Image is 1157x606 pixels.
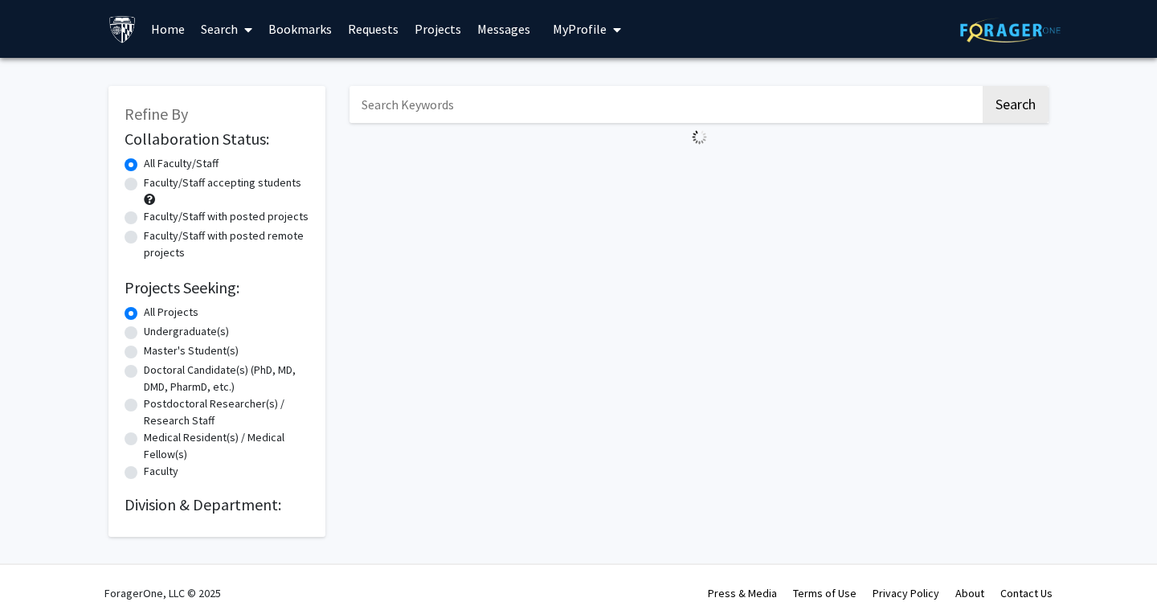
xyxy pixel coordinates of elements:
a: Contact Us [1000,586,1053,600]
span: Refine By [125,104,188,124]
h2: Collaboration Status: [125,129,309,149]
a: About [955,586,984,600]
label: Medical Resident(s) / Medical Fellow(s) [144,429,309,463]
img: Johns Hopkins University Logo [108,15,137,43]
iframe: Chat [12,534,68,594]
a: Home [143,1,193,57]
label: Undergraduate(s) [144,323,229,340]
img: Loading [685,123,713,151]
label: Master's Student(s) [144,342,239,359]
a: Projects [407,1,469,57]
label: Faculty [144,463,178,480]
label: Faculty/Staff with posted projects [144,208,309,225]
h2: Division & Department: [125,495,309,514]
span: My Profile [553,21,607,37]
button: Search [983,86,1049,123]
a: Privacy Policy [873,586,939,600]
nav: Page navigation [350,151,1049,188]
label: Postdoctoral Researcher(s) / Research Staff [144,395,309,429]
label: All Faculty/Staff [144,155,219,172]
a: Messages [469,1,538,57]
a: Bookmarks [260,1,340,57]
img: ForagerOne Logo [960,18,1061,43]
label: Faculty/Staff accepting students [144,174,301,191]
input: Search Keywords [350,86,980,123]
label: Faculty/Staff with posted remote projects [144,227,309,261]
h2: Projects Seeking: [125,278,309,297]
a: Terms of Use [793,586,857,600]
a: Press & Media [708,586,777,600]
label: Doctoral Candidate(s) (PhD, MD, DMD, PharmD, etc.) [144,362,309,395]
label: All Projects [144,304,198,321]
a: Requests [340,1,407,57]
a: Search [193,1,260,57]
